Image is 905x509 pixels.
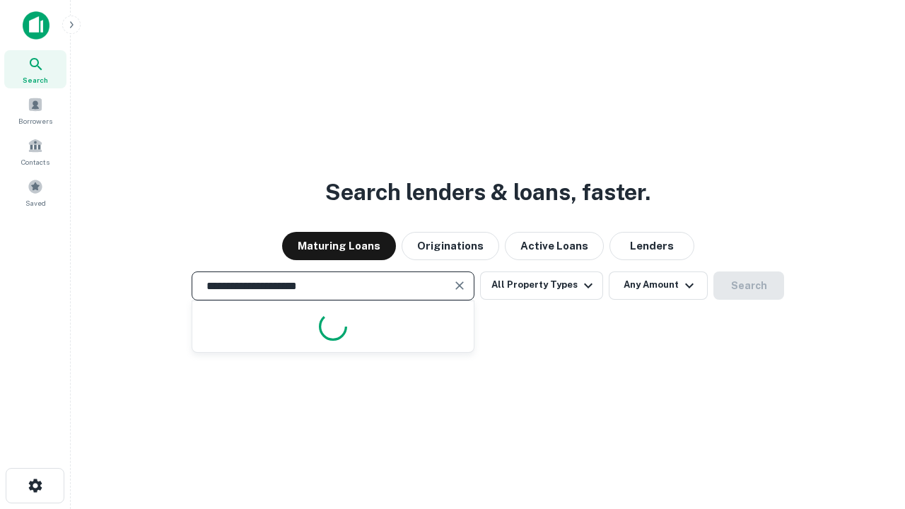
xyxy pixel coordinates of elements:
[402,232,499,260] button: Originations
[609,271,708,300] button: Any Amount
[23,11,49,40] img: capitalize-icon.png
[4,91,66,129] a: Borrowers
[325,175,650,209] h3: Search lenders & loans, faster.
[25,197,46,209] span: Saved
[282,232,396,260] button: Maturing Loans
[4,132,66,170] a: Contacts
[23,74,48,86] span: Search
[505,232,604,260] button: Active Loans
[21,156,49,168] span: Contacts
[4,173,66,211] a: Saved
[18,115,52,127] span: Borrowers
[4,50,66,88] a: Search
[834,396,905,464] iframe: Chat Widget
[450,276,469,296] button: Clear
[609,232,694,260] button: Lenders
[480,271,603,300] button: All Property Types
